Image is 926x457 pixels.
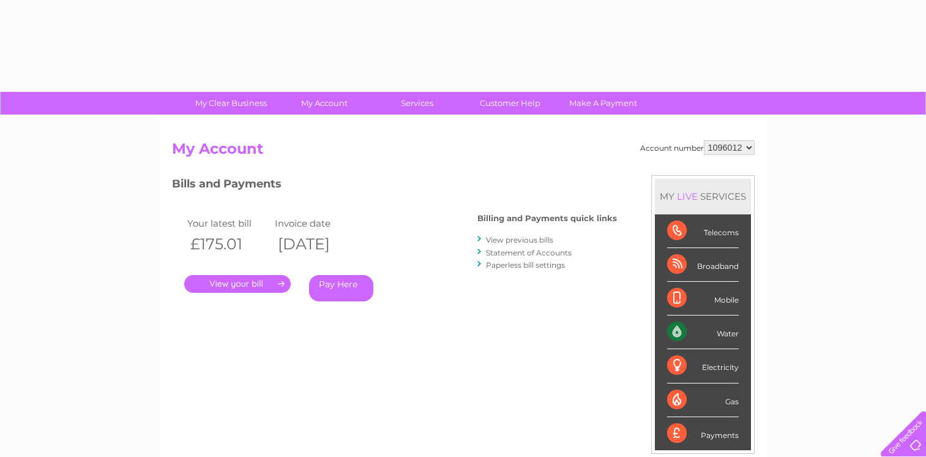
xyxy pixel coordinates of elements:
th: [DATE] [272,232,360,257]
a: Pay Here [309,275,373,301]
h4: Billing and Payments quick links [477,214,617,223]
a: Make A Payment [553,92,654,115]
div: Payments [667,417,739,450]
h3: Bills and Payments [172,175,617,197]
th: £175.01 [184,232,272,257]
a: My Account [274,92,375,115]
a: Services [367,92,468,115]
div: Broadband [667,248,739,282]
div: Account number [640,140,755,155]
a: Paperless bill settings [486,260,565,270]
a: . [184,275,291,293]
div: Water [667,315,739,349]
div: Telecoms [667,214,739,248]
a: My Clear Business [181,92,282,115]
h2: My Account [172,140,755,164]
div: MY SERVICES [655,179,751,214]
div: Mobile [667,282,739,315]
td: Your latest bill [184,215,272,232]
div: Electricity [667,349,739,383]
a: View previous bills [486,235,553,244]
a: Statement of Accounts [486,248,572,257]
a: Customer Help [460,92,561,115]
div: Gas [667,383,739,417]
td: Invoice date [272,215,360,232]
div: LIVE [674,191,700,202]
